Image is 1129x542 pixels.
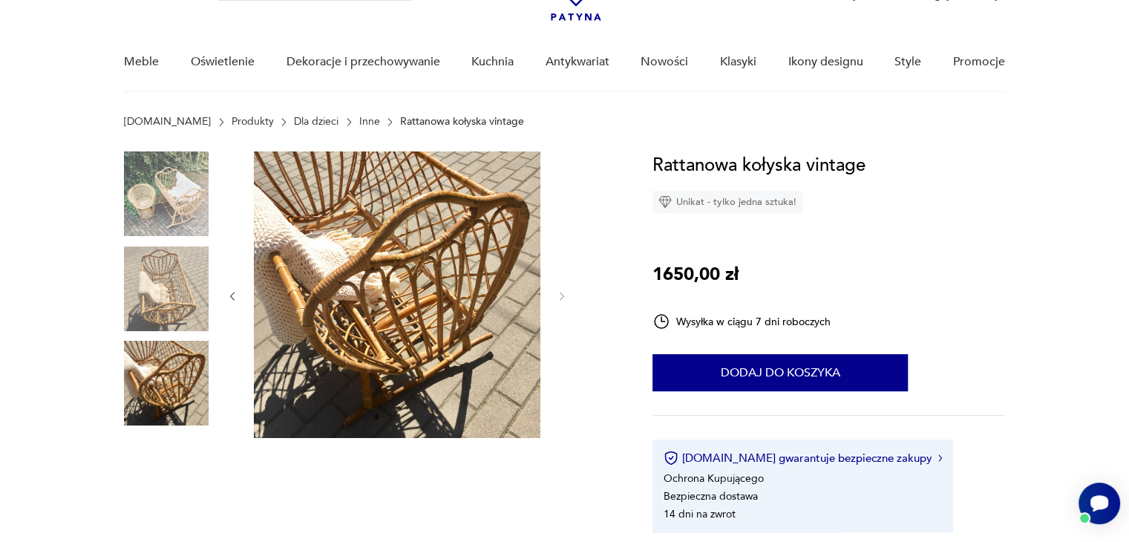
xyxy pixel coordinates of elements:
[664,507,736,521] li: 14 dni na zwrot
[546,33,609,91] a: Antykwariat
[652,354,908,391] button: Dodaj do koszyka
[286,33,439,91] a: Dekoracje i przechowywanie
[124,341,209,425] img: Zdjęcie produktu Rattanowa kołyska vintage
[788,33,863,91] a: Ikony designu
[894,33,921,91] a: Style
[664,489,758,503] li: Bezpieczna dostawa
[124,151,209,236] img: Zdjęcie produktu Rattanowa kołyska vintage
[664,471,764,486] li: Ochrona Kupującego
[1079,483,1120,524] iframe: Smartsupp widget button
[953,33,1005,91] a: Promocje
[641,33,688,91] a: Nowości
[232,116,274,128] a: Produkty
[658,195,672,209] img: Ikona diamentu
[664,451,942,466] button: [DOMAIN_NAME] gwarantuje bezpieczne zakupy
[471,33,514,91] a: Kuchnia
[720,33,756,91] a: Klasyki
[652,313,831,330] div: Wysyłka w ciągu 7 dni roboczych
[938,454,943,462] img: Ikona strzałki w prawo
[652,261,739,289] p: 1650,00 zł
[294,116,338,128] a: Dla dzieci
[124,246,209,331] img: Zdjęcie produktu Rattanowa kołyska vintage
[254,151,540,438] img: Zdjęcie produktu Rattanowa kołyska vintage
[652,151,865,180] h1: Rattanowa kołyska vintage
[124,116,211,128] a: [DOMAIN_NAME]
[359,116,380,128] a: Inne
[664,451,678,466] img: Ikona certyfikatu
[191,33,255,91] a: Oświetlenie
[124,33,159,91] a: Meble
[652,191,802,213] div: Unikat - tylko jedna sztuka!
[400,116,524,128] p: Rattanowa kołyska vintage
